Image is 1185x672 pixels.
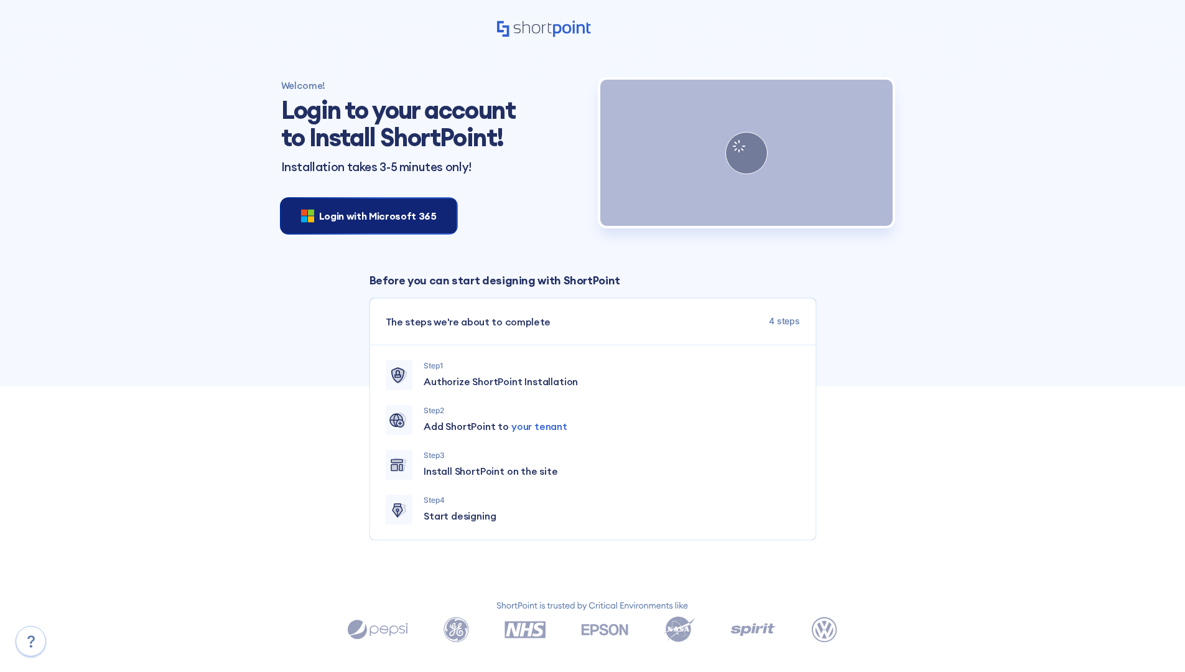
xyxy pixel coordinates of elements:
[1123,612,1185,672] iframe: Chat Widget
[424,495,799,506] p: Step 4
[424,508,496,523] span: Start designing
[386,314,551,329] span: The steps we're about to complete
[424,360,799,371] p: Step 1
[281,80,585,91] h4: Welcome!
[424,464,558,478] span: Install ShortPoint on the site
[769,314,799,329] span: 4 steps
[424,405,799,416] p: Step 2
[424,450,799,461] p: Step 3
[424,419,567,434] span: Add ShortPoint to
[424,374,578,389] span: Authorize ShortPoint Installation
[281,96,524,151] h1: Login to your account to Install ShortPoint!
[281,161,585,174] p: Installation takes 3-5 minutes only!
[511,420,567,432] span: your tenant
[319,208,437,223] span: Login with Microsoft 365
[369,272,816,289] p: Before you can start designing with ShortPoint
[281,198,457,233] button: Login with Microsoft 365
